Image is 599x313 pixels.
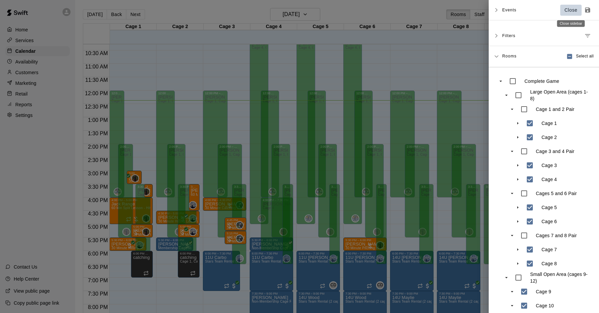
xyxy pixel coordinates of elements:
[542,120,557,127] p: Cage 1
[560,5,582,16] button: Close sidebar
[557,20,585,27] div: Close sidebar
[542,260,557,267] p: Cage 8
[489,26,599,46] div: FiltersManage filters
[502,30,515,42] span: Filters
[582,4,594,16] button: Save as default view
[565,7,578,14] p: Close
[489,46,599,67] div: RoomsSelect all
[542,218,557,225] p: Cage 6
[530,271,590,284] p: Small Open Area (cages 9-12)
[536,288,551,295] p: Cage 9
[542,204,557,211] p: Cage 5
[536,190,577,197] p: Cages 5 and 6 Pair
[536,148,574,155] p: Cage 3 and 4 Pair
[582,30,594,42] button: Manage filters
[536,106,574,113] p: Cage 1 and 2 Pair
[542,176,557,183] p: Cage 4
[576,53,594,60] span: Select all
[536,232,577,239] p: Cages 7 and 8 Pair
[536,302,554,309] p: Cage 10
[524,78,559,85] p: Complete Game
[542,134,557,141] p: Cage 2
[502,53,516,58] span: Rooms
[530,89,590,102] p: Large Open Area (cages 1-8)
[502,4,516,16] span: Events
[542,162,557,169] p: Cage 3
[542,246,557,253] p: Cage 7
